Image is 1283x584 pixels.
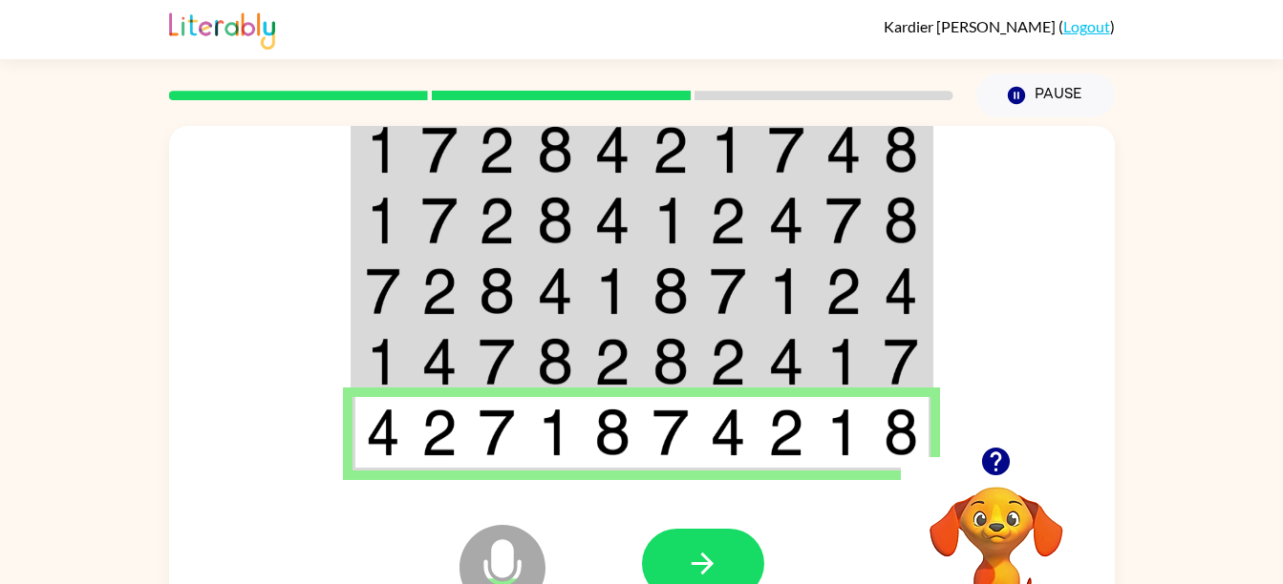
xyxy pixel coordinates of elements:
[652,408,689,456] img: 7
[366,197,400,244] img: 1
[825,408,862,456] img: 1
[768,126,804,174] img: 7
[710,267,746,315] img: 7
[976,73,1115,117] button: Pause
[479,197,515,244] img: 2
[1063,17,1110,35] a: Logout
[366,126,400,174] img: 1
[825,197,862,244] img: 7
[479,267,515,315] img: 8
[825,338,862,386] img: 1
[594,267,631,315] img: 1
[652,126,689,174] img: 2
[768,267,804,315] img: 1
[884,17,1115,35] div: ( )
[537,338,573,386] img: 8
[825,126,862,174] img: 4
[479,126,515,174] img: 2
[479,408,515,456] img: 7
[366,408,400,456] img: 4
[366,267,400,315] img: 7
[421,126,458,174] img: 7
[537,197,573,244] img: 8
[652,267,689,315] img: 8
[710,126,746,174] img: 1
[169,8,275,50] img: Literably
[884,338,918,386] img: 7
[710,338,746,386] img: 2
[537,126,573,174] img: 8
[652,338,689,386] img: 8
[594,408,631,456] img: 8
[479,338,515,386] img: 7
[768,408,804,456] img: 2
[768,197,804,244] img: 4
[594,197,631,244] img: 4
[594,126,631,174] img: 4
[421,338,458,386] img: 4
[710,408,746,456] img: 4
[884,408,918,456] img: 8
[884,17,1058,35] span: Kardier [PERSON_NAME]
[421,408,458,456] img: 2
[652,197,689,244] img: 1
[884,267,918,315] img: 4
[421,267,458,315] img: 2
[366,338,400,386] img: 1
[884,126,918,174] img: 8
[537,267,573,315] img: 4
[710,197,746,244] img: 2
[537,408,573,456] img: 1
[825,267,862,315] img: 2
[421,197,458,244] img: 7
[884,197,918,244] img: 8
[594,338,631,386] img: 2
[768,338,804,386] img: 4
